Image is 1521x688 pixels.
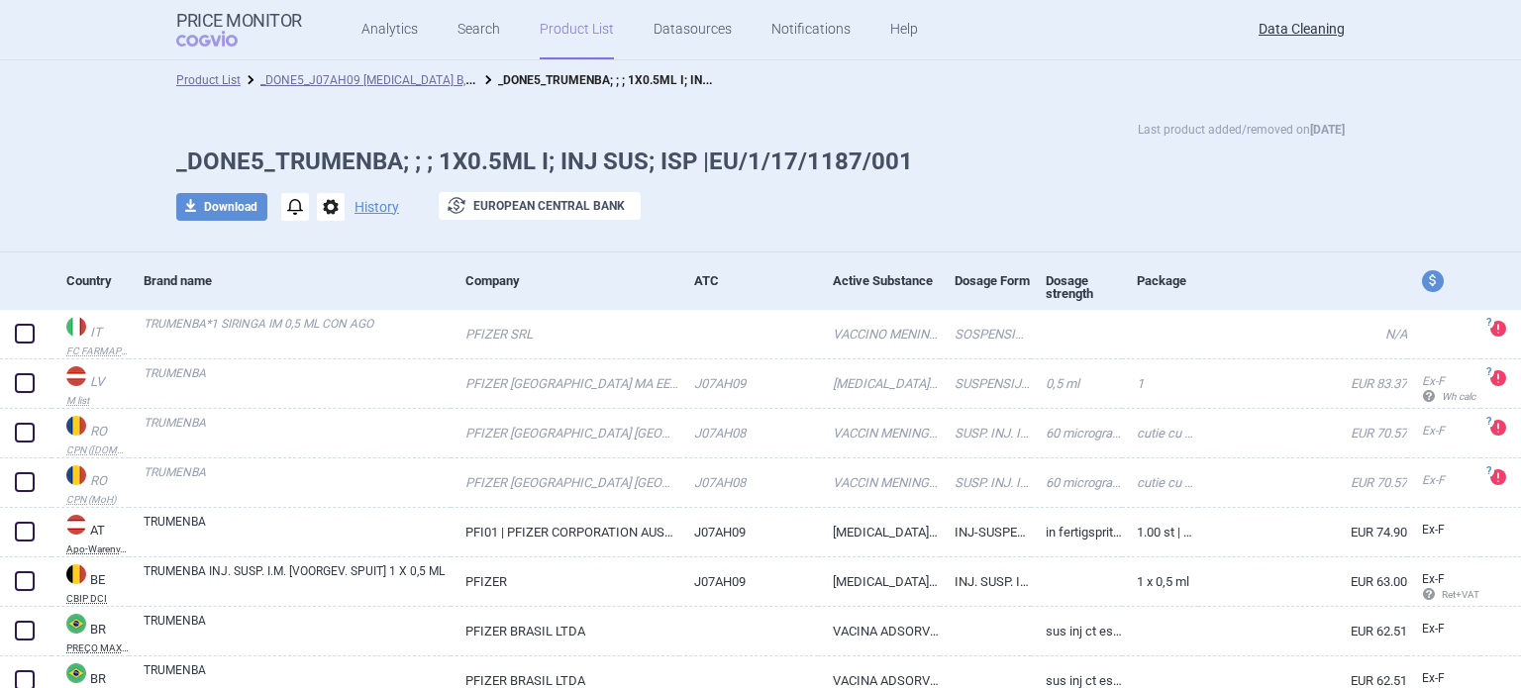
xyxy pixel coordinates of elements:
a: PFIZER [GEOGRAPHIC_DATA] [GEOGRAPHIC_DATA] EEIG - [GEOGRAPHIC_DATA] [451,409,678,457]
a: Ex-F Ret+VAT calc [1407,565,1480,611]
a: SUSP. INJ. IN SERINGA PREUM[[PERSON_NAME] [940,458,1031,507]
a: ROROCPN ([DOMAIN_NAME]) [51,414,129,455]
a: TRUMENBA [144,414,451,449]
span: Ex-factory price [1422,622,1445,636]
a: ATATApo-Warenv.III [51,513,129,554]
abbr: CBIP DCI — Belgian Center for Pharmacotherapeutic Information (CBIP) [66,594,129,604]
a: BRBRPREÇO MÁXIMO [51,612,129,653]
strong: Price Monitor [176,11,302,31]
p: Last product added/removed on [1138,120,1345,140]
a: SUSP. INJ. IN SERINGA PREUMPLUTA [940,409,1031,457]
span: ? [1482,366,1494,378]
abbr: PREÇO MÁXIMO — Maximum price list of medicinal products published by the Drug Market Regulation C... [66,643,129,653]
a: Cutie cu 1 seringa preumpluta x 0,5 ml susp. inj. cu ac ( 4 ani) [1122,458,1198,507]
a: TRUMENBA [144,463,451,499]
img: Brazil [66,663,86,683]
abbr: M list — Lists of reimbursable medicinal products published by the National Health Service (List ... [66,396,129,406]
div: ATC [694,256,819,305]
li: Product List [176,70,241,90]
a: Ex-F [1407,466,1480,496]
abbr: CPN (MoH) — Public Catalog - List of maximum prices for international purposes. Official versions... [66,495,129,505]
a: TRUMENBA*1 SIRINGA IM 0,5 ML CON AGO [144,315,451,350]
a: ROROCPN (MoH) [51,463,129,505]
div: Brand name [144,256,451,305]
a: SOSPENSIONE INIETTABILE [940,310,1031,358]
a: SUS INJ CT EST PLAS 01 SER PREENC VD TRANS X 0,5 ML + 01 AGU [1031,607,1122,655]
a: TRUMENBA [144,612,451,647]
span: Ex-factory price [1422,523,1445,537]
a: Ex-F [1407,615,1480,644]
a: INJ. SUSP. I.M. [VOORGEV. SPUIT] [940,557,1031,606]
span: Ex-factory price [1422,424,1445,438]
a: VACINA ADSORVIDA MENINGOCÓCICA B (RECOMBINANTE) [818,607,940,655]
a: J07AH09 [679,359,819,408]
abbr: Apo-Warenv.III — Apothekerverlag Warenverzeichnis. Online database developed by the Österreichisc... [66,544,129,554]
a: J07AH09 [679,557,819,606]
a: J07AH08 [679,458,819,507]
a: 60 micrograme/60 micrograme [1031,458,1122,507]
a: EUR 70.57 [1198,458,1407,507]
span: ? [1482,317,1494,329]
a: [MEDICAL_DATA] MENINGITIDIS SEROGROUP B FHBP (RECOMBINANT LIPIDATED FHBP (FACTOR H BINDING PROTEI... [818,557,940,606]
a: VACCINO MENINGOCOCCO B, MULTICOMPONENTE [818,310,940,358]
span: ? [1482,416,1494,428]
div: Package [1137,256,1198,305]
a: EUR 74.90 [1198,508,1407,556]
img: Romania [66,416,86,436]
a: EUR 62.51 [1198,607,1407,655]
img: Brazil [66,614,86,634]
a: Product List [176,73,241,87]
a: VACCIN MENINGOCOCIC PENTRU SEROGRUPUL 8 [818,409,940,457]
img: Austria [66,515,86,535]
a: Ex-F [1407,516,1480,545]
span: Ex-factory price [1422,572,1445,586]
a: EUR 83.37 [1198,359,1407,408]
h1: _DONE5_TRUMENBA; ; ; 1X0.5ML I; INJ SUS; ISP |EU/1/17/1187/001 [176,147,1345,176]
li: _DONE5_TRUMENBA; ; ; 1X0.5ML I; INJ SUS; ISP |EU/1/17/1187/001 [478,70,716,90]
a: PFIZER [GEOGRAPHIC_DATA] MA EEIG, [GEOGRAPHIC_DATA] [451,359,678,408]
abbr: CPN (Legislatie.just.ro) — Public Catalog - List of maximum prices for international purposes. Un... [66,445,129,455]
span: Ret+VAT calc [1422,589,1498,600]
a: 1 x 0,5 ml [1122,557,1198,606]
a: ? [1490,420,1514,436]
button: History [355,200,399,214]
a: 1.00 ST | Stück [1122,508,1198,556]
img: Romania [66,465,86,485]
a: PFIZER [GEOGRAPHIC_DATA] [GEOGRAPHIC_DATA] EEIG - [GEOGRAPHIC_DATA] [451,458,678,507]
div: Country [66,256,129,305]
a: J07AH08 [679,409,819,457]
div: Active Substance [833,256,940,305]
button: Download [176,193,267,221]
a: [MEDICAL_DATA] MENINGITIDIS SEROGROUP B FHBP (RECOMBINANT LIPIDATED FHBP (FACTOR H BINDING PROTEI... [818,508,940,556]
a: LVLVM list [51,364,129,406]
a: Ex-F [1407,417,1480,446]
span: Ex-factory price [1422,671,1445,685]
span: Ex-factory price [1422,473,1445,487]
a: Price MonitorCOGVIO [176,11,302,49]
a: PFI01 | PFIZER CORPORATION AUSTRI [451,508,678,556]
div: Dosage Form [955,256,1031,305]
li: _DONE5_J07AH09 MENINGOCOCCUS B, MULTICOMPONENT VACCINE [241,70,478,90]
a: TRUMENBA [144,513,451,548]
a: PFIZER SRL [451,310,678,358]
a: VACCIN MENINGOCOCIC PENTRU SEROGRUPUL 8 [818,458,940,507]
a: ? [1490,469,1514,485]
span: ? [1482,465,1494,477]
a: [MEDICAL_DATA] GROUP B VACCINE (RECOMBINANT, ADSORBED) [818,359,940,408]
abbr: FC FARMAPLANET — Online pharmacy Farmaplanet operated by Farmacia Centrale S.a.s del dott. Livio ... [66,346,129,356]
img: Latvia [66,366,86,386]
a: 60 micrograme /60 micrograme [1031,409,1122,457]
a: EUR 70.57 [1198,409,1407,457]
div: Company [465,256,678,305]
a: TRUMENBA [144,364,451,400]
a: PFIZER [451,557,678,606]
a: _DONE5_J07AH09 [MEDICAL_DATA] B, MULTICOMPONENT VACCINE [260,69,627,88]
span: Ex-factory price [1422,374,1445,388]
a: EUR 63.00 [1198,557,1407,606]
a: BEBECBIP DCI [51,562,129,604]
a: 0,5 ml [1031,359,1122,408]
span: COGVIO [176,31,265,47]
a: INJ-SUSPENSION [940,508,1031,556]
strong: [DATE] [1310,123,1345,137]
img: Italy [66,317,86,337]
